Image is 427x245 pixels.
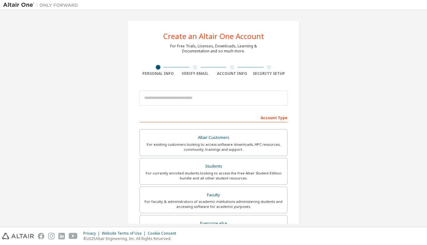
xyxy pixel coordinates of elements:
div: For Free Trials, Licenses, Downloads, Learning & Documentation and so much more. [170,44,257,54]
img: Altair One [3,2,81,8]
div: Cookie Consent [148,231,180,236]
div: Security Setup [251,71,288,76]
div: Account Type [140,112,287,122]
img: altair_logo.svg [2,233,34,239]
div: Website Terms of Use [102,231,148,236]
div: Faculty [144,191,283,199]
div: For faculty & administrators of academic institutions administering students and accessing softwa... [144,199,283,209]
p: © 2025 Altair Engineering, Inc. All Rights Reserved. [83,236,180,241]
div: Account Info [213,71,251,76]
img: instagram.svg [48,233,55,239]
div: For existing customers looking to access software downloads, HPC resources, community, trainings ... [144,142,283,152]
div: For currently enrolled students looking to access the free Altair Student Edition bundle and all ... [144,171,283,181]
div: Create an Altair One Account [163,32,264,40]
img: youtube.svg [69,233,78,239]
div: Students [144,162,283,171]
img: linkedin.svg [58,233,65,239]
div: Altair Customers [144,133,283,142]
div: Personal Info [140,71,177,76]
div: Privacy [83,231,102,236]
div: Verify Email [177,71,214,76]
img: facebook.svg [38,233,44,239]
div: Everyone else [144,219,283,228]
